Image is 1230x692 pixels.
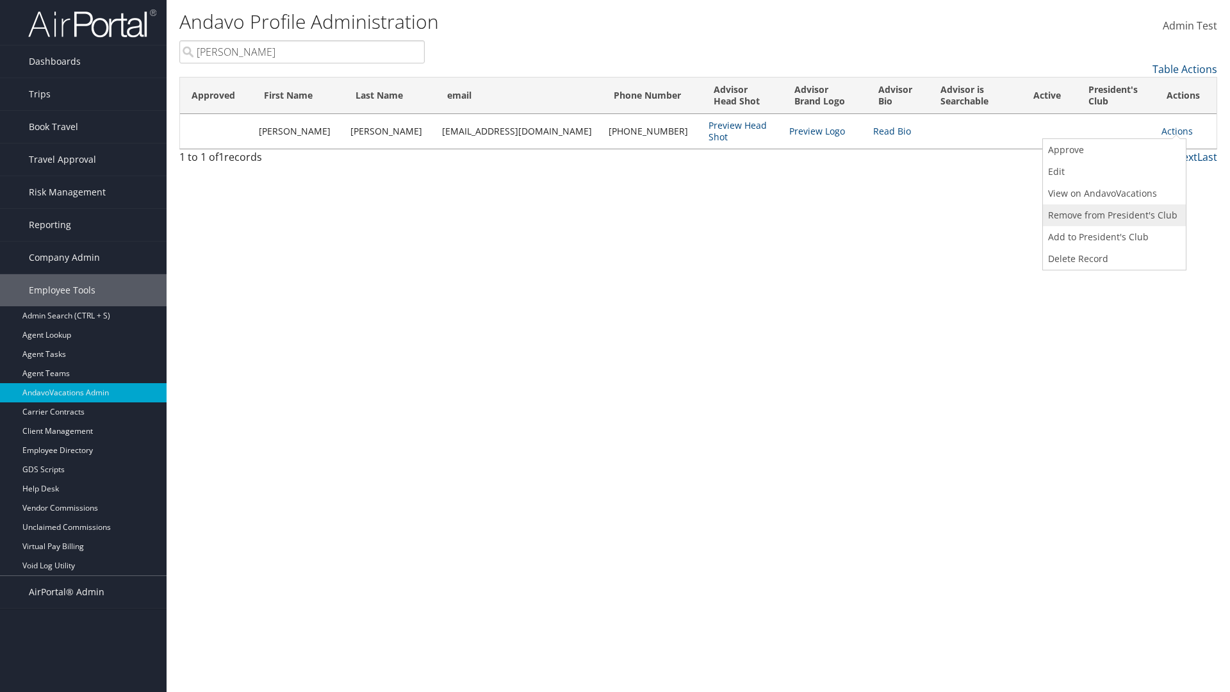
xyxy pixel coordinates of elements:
[783,78,867,114] th: Advisor Brand Logo: activate to sort column ascending
[602,114,702,149] td: [PHONE_NUMBER]
[1197,150,1217,164] a: Last
[789,125,845,137] a: Preview Logo
[252,114,344,149] td: [PERSON_NAME]
[252,78,344,114] th: First Name: activate to sort column ascending
[1043,139,1183,161] a: Approve
[29,274,95,306] span: Employee Tools
[1043,204,1183,226] a: Remove from President's Club
[29,45,81,78] span: Dashboards
[29,576,104,608] span: AirPortal® Admin
[1161,125,1193,137] a: Actions
[29,111,78,143] span: Book Travel
[602,78,702,114] th: Phone Number: activate to sort column ascending
[929,78,1022,114] th: Advisor is Searchable: activate to sort column ascending
[179,40,425,63] input: Search
[1163,19,1217,33] span: Admin Test
[179,8,871,35] h1: Andavo Profile Administration
[436,114,602,149] td: [EMAIL_ADDRESS][DOMAIN_NAME]
[1163,6,1217,46] a: Admin Test
[28,8,156,38] img: airportal-logo.png
[1043,248,1183,270] a: Delete Record
[1043,183,1183,204] a: View on AndavoVacations
[867,78,929,114] th: Advisor Bio: activate to sort column ascending
[1022,78,1077,114] th: Active: activate to sort column ascending
[1077,78,1156,114] th: President's Club: activate to sort column ascending
[709,119,767,143] a: Preview Head Shot
[1043,161,1183,183] a: Edit
[180,78,252,114] th: Approved: activate to sort column ascending
[344,114,436,149] td: [PERSON_NAME]
[702,78,783,114] th: Advisor Head Shot: activate to sort column ascending
[1152,62,1217,76] a: Table Actions
[29,78,51,110] span: Trips
[1155,78,1217,114] th: Actions
[29,144,96,176] span: Travel Approval
[29,176,106,208] span: Risk Management
[873,125,911,137] a: Read Bio
[29,209,71,241] span: Reporting
[29,242,100,274] span: Company Admin
[436,78,602,114] th: email: activate to sort column ascending
[179,149,425,171] div: 1 to 1 of records
[1043,226,1183,248] a: Add to President's Club
[344,78,436,114] th: Last Name: activate to sort column ascending
[218,150,224,164] span: 1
